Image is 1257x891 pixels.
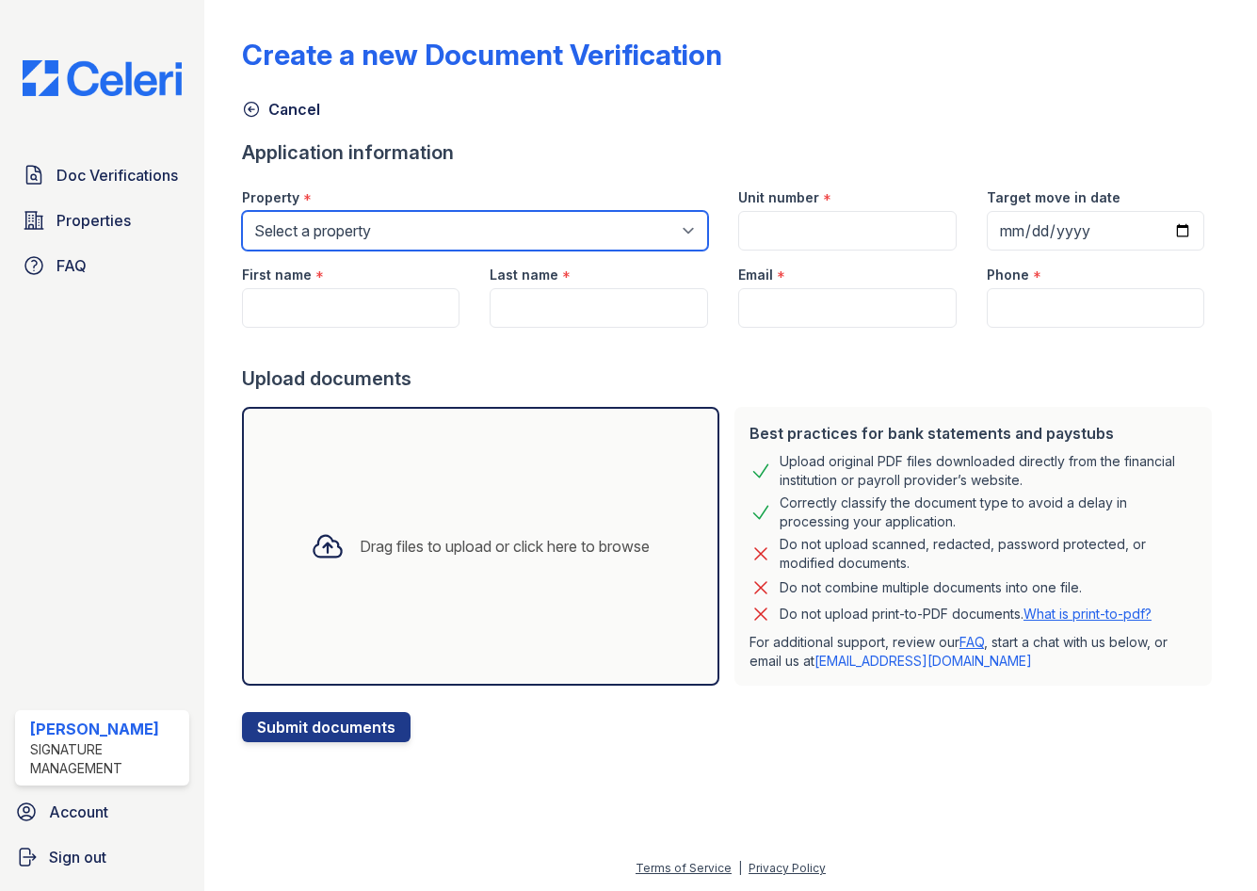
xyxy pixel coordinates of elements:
[814,653,1032,669] a: [EMAIL_ADDRESS][DOMAIN_NAME]
[780,576,1082,599] div: Do not combine multiple documents into one file.
[56,254,87,277] span: FAQ
[242,139,1219,166] div: Application information
[1023,606,1152,622] a: What is print-to-pdf?
[636,861,732,875] a: Terms of Service
[959,634,984,650] a: FAQ
[749,633,1197,671] p: For additional support, review our , start a chat with us below, or email us at
[490,266,558,284] label: Last name
[15,202,189,239] a: Properties
[242,266,312,284] label: First name
[738,861,742,875] div: |
[780,452,1197,490] div: Upload original PDF files downloaded directly from the financial institution or payroll provider’...
[242,98,320,121] a: Cancel
[8,793,197,831] a: Account
[242,365,1219,392] div: Upload documents
[242,712,411,742] button: Submit documents
[30,740,182,778] div: Signature Management
[242,188,299,207] label: Property
[49,846,106,868] span: Sign out
[30,718,182,740] div: [PERSON_NAME]
[8,60,197,96] img: CE_Logo_Blue-a8612792a0a2168367f1c8372b55b34899dd931a85d93a1a3d3e32e68fde9ad4.png
[749,422,1197,445] div: Best practices for bank statements and paystubs
[15,156,189,194] a: Doc Verifications
[56,164,178,186] span: Doc Verifications
[738,266,773,284] label: Email
[780,494,1197,531] div: Correctly classify the document type to avoid a delay in processing your application.
[49,801,108,823] span: Account
[749,861,826,875] a: Privacy Policy
[987,188,1120,207] label: Target move in date
[8,838,197,876] a: Sign out
[15,247,189,284] a: FAQ
[242,38,722,72] div: Create a new Document Verification
[780,605,1152,624] p: Do not upload print-to-PDF documents.
[738,188,819,207] label: Unit number
[780,535,1197,573] div: Do not upload scanned, redacted, password protected, or modified documents.
[987,266,1029,284] label: Phone
[56,209,131,232] span: Properties
[360,535,650,558] div: Drag files to upload or click here to browse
